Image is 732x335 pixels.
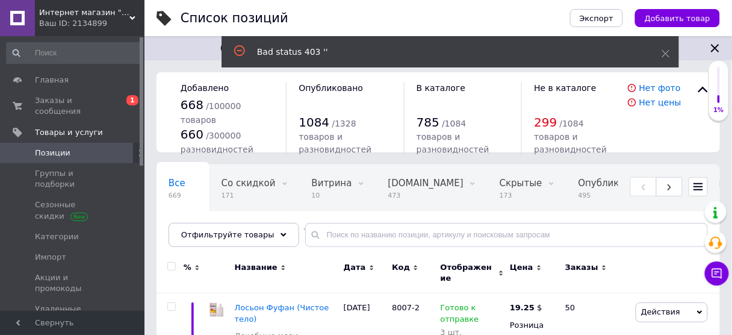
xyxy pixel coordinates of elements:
span: Отображение [441,262,495,284]
span: 785 [417,115,439,130]
span: Не в каталоге [534,83,597,93]
span: Витрина [312,178,352,189]
span: 299 [534,115,557,130]
span: Название [235,262,278,273]
div: Косметика от демодекса, прыщей и угрей [157,211,321,257]
button: Экспорт [570,9,623,27]
input: Поиск [6,42,142,64]
span: Опубликовано [299,83,363,93]
button: Чат с покупателем [705,261,729,286]
span: / 1084 [442,119,466,128]
span: 1 [126,95,138,105]
span: Цена [510,262,533,273]
span: Все [169,178,185,189]
span: 669 [169,191,185,200]
span: % [184,262,191,273]
span: Сезонные скидки [35,199,111,221]
div: 1% [709,106,728,114]
span: Позиции [35,148,70,158]
button: Добавить товар [635,9,720,27]
span: / 1084 [560,119,584,128]
span: [DOMAIN_NAME] [388,178,464,189]
div: Ваш ID: 2134899 [39,18,144,29]
span: Готово к отправке [441,303,479,327]
span: Интернет магазин "Сhinacomplex" [39,7,129,18]
span: Группы и подборки [35,168,111,190]
span: 10 [312,191,352,200]
span: Опубликованные [578,178,660,189]
span: Товары и услуги [35,127,103,138]
span: Действия [641,307,680,316]
span: 473 [388,191,464,200]
span: 1084 [299,115,329,130]
b: 19.25 [510,303,535,312]
span: Заказы и сообщения [35,95,111,117]
span: Отфильтруйте товары [181,230,274,239]
a: Лосьон Фуфан (Чистое тело) [235,303,329,323]
span: Дата [344,262,366,273]
span: Заказы [565,262,598,273]
span: Акции и промокоды [35,272,111,294]
span: / 100000 товаров [181,101,241,125]
span: Со скидкой [222,178,276,189]
span: Код [392,262,410,273]
span: товаров и разновидностей [299,132,371,154]
svg: Закрыть [708,41,722,55]
span: Экспорт [580,14,613,23]
span: 171 [222,191,276,200]
span: / 300000 разновидностей [181,131,253,154]
span: / 1328 [332,119,356,128]
span: 495 [578,191,660,200]
span: В каталоге [417,83,465,93]
a: Нет фото [639,83,681,93]
span: Главная [35,75,69,86]
span: Косметика от демодекса... [169,224,297,234]
div: Bad status 403 '' [257,46,631,58]
span: товаров и разновидностей [534,132,607,154]
img: Лосьон Фуфан (Чистое тело) [205,302,229,316]
span: товаров и разновидностей [417,132,489,154]
span: Добавить товар [645,14,710,23]
div: $ [510,302,542,313]
span: 8007-2 [392,303,420,312]
input: Поиск по названию позиции, артикулу и поисковым запросам [305,223,708,247]
span: 660 [181,127,203,142]
a: Нет цены [639,98,681,107]
span: 668 [181,98,203,112]
span: Скрытые [500,178,542,189]
div: Розница [510,320,555,331]
span: Импорт [35,252,66,263]
span: Удаленные позиции [35,304,111,325]
div: Список позиций [181,12,288,25]
span: 173 [500,191,542,200]
span: Добавлено [181,83,229,93]
span: Категории [35,231,79,242]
